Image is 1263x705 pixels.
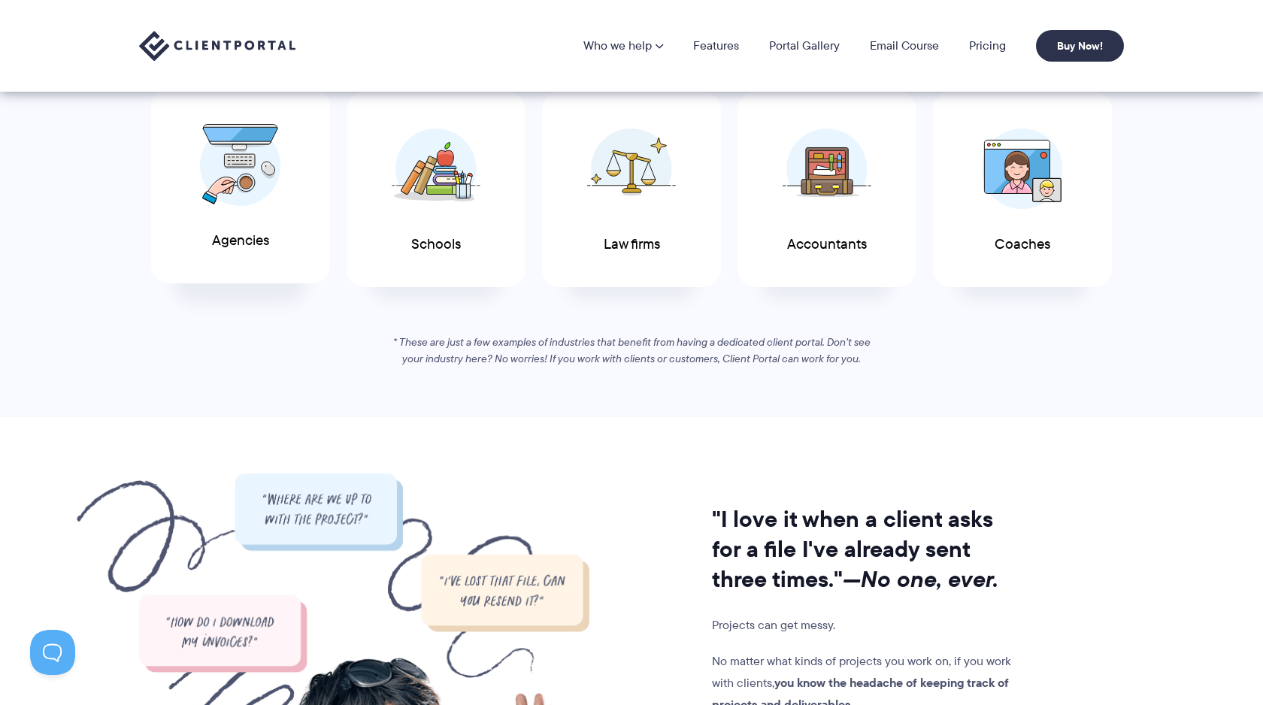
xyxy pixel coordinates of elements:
[347,92,525,288] a: Schools
[712,615,1017,636] p: Projects can get messy.
[738,92,916,288] a: Accountants
[151,88,330,284] a: Agencies
[712,504,1017,595] h2: "I love it when a client asks for a file I've already sent three times."
[411,237,461,253] span: Schools
[969,40,1006,52] a: Pricing
[212,233,269,249] span: Agencies
[843,562,998,596] i: —No one, ever.
[693,40,739,52] a: Features
[604,237,660,253] span: Law firms
[769,40,840,52] a: Portal Gallery
[30,630,75,675] iframe: Toggle Customer Support
[393,334,871,366] em: * These are just a few examples of industries that benefit from having a dedicated client portal....
[542,92,721,288] a: Law firms
[870,40,939,52] a: Email Course
[933,92,1112,288] a: Coaches
[787,237,867,253] span: Accountants
[995,237,1050,253] span: Coaches
[1036,30,1124,62] a: Buy Now!
[583,40,663,52] a: Who we help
